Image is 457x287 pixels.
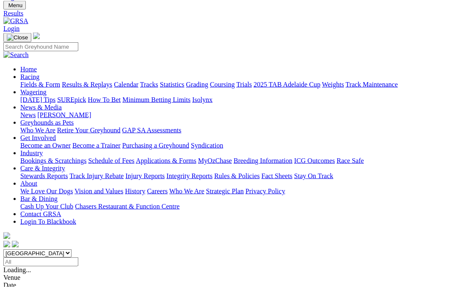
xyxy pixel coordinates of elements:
[20,96,454,104] div: Wagering
[20,210,61,218] a: Contact GRSA
[20,203,454,210] div: Bar & Dining
[20,111,36,119] a: News
[12,241,19,248] img: twitter.svg
[322,81,344,88] a: Weights
[136,157,196,164] a: Applications & Forms
[253,81,320,88] a: 2025 TAB Adelaide Cup
[3,274,454,281] div: Venue
[20,142,71,149] a: Become an Owner
[37,111,91,119] a: [PERSON_NAME]
[147,188,168,195] a: Careers
[20,111,454,119] div: News & Media
[57,127,121,134] a: Retire Your Greyhound
[186,81,208,88] a: Grading
[206,188,244,195] a: Strategic Plan
[262,172,292,179] a: Fact Sheets
[245,188,285,195] a: Privacy Policy
[166,172,212,179] a: Integrity Reports
[20,218,76,225] a: Login To Blackbook
[3,42,78,51] input: Search
[20,119,74,126] a: Greyhounds as Pets
[20,172,68,179] a: Stewards Reports
[214,172,260,179] a: Rules & Policies
[20,172,454,180] div: Care & Integrity
[169,188,204,195] a: Who We Are
[20,81,60,88] a: Fields & Form
[20,88,47,96] a: Wagering
[294,172,333,179] a: Stay On Track
[20,73,39,80] a: Racing
[125,188,145,195] a: History
[20,203,73,210] a: Cash Up Your Club
[20,165,65,172] a: Care & Integrity
[20,142,454,149] div: Get Involved
[20,81,454,88] div: Racing
[72,142,121,149] a: Become a Trainer
[236,81,252,88] a: Trials
[192,96,212,103] a: Isolynx
[3,241,10,248] img: facebook.svg
[160,81,184,88] a: Statistics
[122,142,189,149] a: Purchasing a Greyhound
[346,81,398,88] a: Track Maintenance
[114,81,138,88] a: Calendar
[88,157,134,164] a: Schedule of Fees
[20,157,86,164] a: Bookings & Scratchings
[7,34,28,41] img: Close
[20,127,454,134] div: Greyhounds as Pets
[20,157,454,165] div: Industry
[3,266,31,273] span: Loading...
[75,203,179,210] a: Chasers Restaurant & Function Centre
[140,81,158,88] a: Tracks
[3,10,454,17] a: Results
[20,127,55,134] a: Who We Are
[74,188,123,195] a: Vision and Values
[33,33,40,39] img: logo-grsa-white.png
[234,157,292,164] a: Breeding Information
[3,1,26,10] button: Toggle navigation
[20,96,55,103] a: [DATE] Tips
[8,2,22,8] span: Menu
[3,232,10,239] img: logo-grsa-white.png
[336,157,363,164] a: Race Safe
[88,96,121,103] a: How To Bet
[20,180,37,187] a: About
[191,142,223,149] a: Syndication
[122,127,182,134] a: GAP SA Assessments
[3,17,28,25] img: GRSA
[69,172,124,179] a: Track Injury Rebate
[20,104,62,111] a: News & Media
[3,25,19,32] a: Login
[122,96,190,103] a: Minimum Betting Limits
[3,257,78,266] input: Select date
[20,188,73,195] a: We Love Our Dogs
[20,134,56,141] a: Get Involved
[20,66,37,73] a: Home
[20,188,454,195] div: About
[198,157,232,164] a: MyOzChase
[294,157,335,164] a: ICG Outcomes
[20,149,43,157] a: Industry
[62,81,112,88] a: Results & Replays
[210,81,235,88] a: Coursing
[57,96,86,103] a: SUREpick
[3,51,29,59] img: Search
[3,33,31,42] button: Toggle navigation
[125,172,165,179] a: Injury Reports
[20,195,58,202] a: Bar & Dining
